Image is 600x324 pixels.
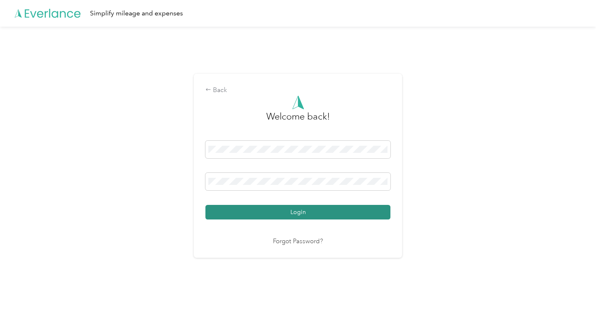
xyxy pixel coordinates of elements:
[205,85,390,95] div: Back
[90,8,183,19] div: Simplify mileage and expenses
[273,237,323,247] a: Forgot Password?
[553,277,600,324] iframe: Everlance-gr Chat Button Frame
[205,205,390,219] button: Login
[266,110,330,132] h3: greeting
